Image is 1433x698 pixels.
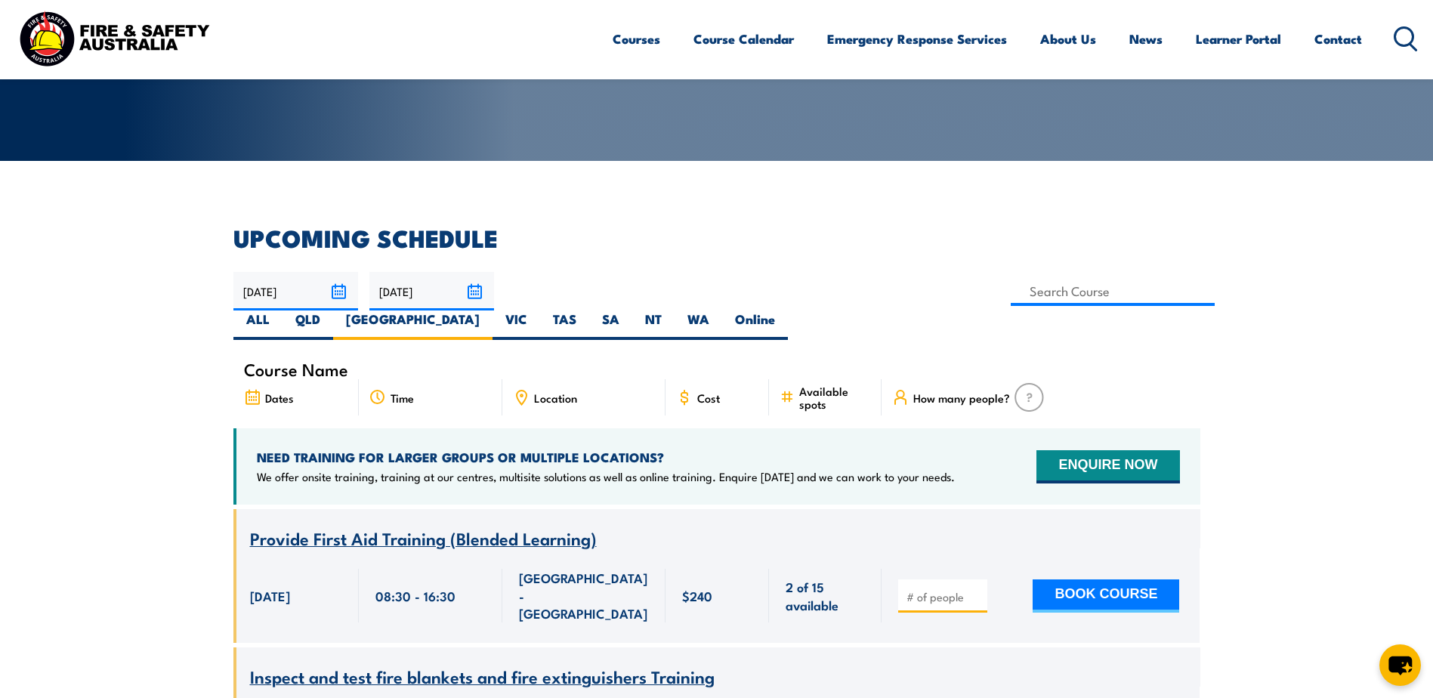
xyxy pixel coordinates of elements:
span: Provide First Aid Training (Blended Learning) [250,525,597,551]
span: Inspect and test fire blankets and fire extinguishers Training [250,663,715,689]
label: WA [675,310,722,340]
h4: NEED TRAINING FOR LARGER GROUPS OR MULTIPLE LOCATIONS? [257,449,955,465]
label: ALL [233,310,283,340]
label: Online [722,310,788,340]
input: From date [233,272,358,310]
label: NT [632,310,675,340]
label: [GEOGRAPHIC_DATA] [333,310,493,340]
span: Course Name [244,363,348,375]
h2: UPCOMING SCHEDULE [233,227,1200,248]
a: Emergency Response Services [827,19,1007,59]
span: [DATE] [250,587,290,604]
span: Dates [265,391,294,404]
span: [GEOGRAPHIC_DATA] - [GEOGRAPHIC_DATA] [519,569,649,622]
p: We offer onsite training, training at our centres, multisite solutions as well as online training... [257,469,955,484]
button: chat-button [1379,644,1421,686]
a: News [1129,19,1163,59]
input: To date [369,272,494,310]
label: VIC [493,310,540,340]
input: # of people [906,589,982,604]
a: Contact [1314,19,1362,59]
label: QLD [283,310,333,340]
label: TAS [540,310,589,340]
span: Location [534,391,577,404]
a: Courses [613,19,660,59]
span: 08:30 - 16:30 [375,587,456,604]
a: Learner Portal [1196,19,1281,59]
button: ENQUIRE NOW [1036,450,1179,483]
label: SA [589,310,632,340]
input: Search Course [1011,276,1215,306]
a: About Us [1040,19,1096,59]
span: Cost [697,391,720,404]
span: How many people? [913,391,1010,404]
a: Provide First Aid Training (Blended Learning) [250,530,597,548]
span: Available spots [799,385,871,410]
a: Inspect and test fire blankets and fire extinguishers Training [250,668,715,687]
span: 2 of 15 available [786,578,865,613]
a: Course Calendar [693,19,794,59]
button: BOOK COURSE [1033,579,1179,613]
span: $240 [682,587,712,604]
span: Time [391,391,414,404]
